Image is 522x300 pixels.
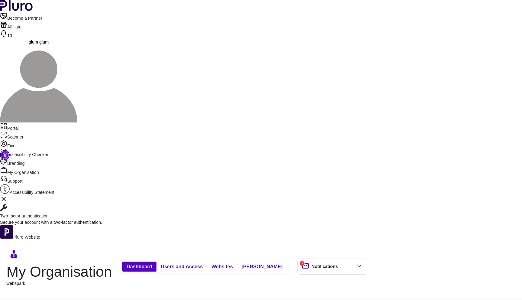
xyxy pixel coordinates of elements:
button: Websites [207,262,237,271]
span: 3 [299,261,305,266]
span: glum glum [29,40,49,44]
span: Dashboard [127,263,152,270]
p: webspark [7,280,112,286]
span: [PERSON_NAME] [242,263,283,270]
span: Users and Access [161,263,203,270]
button: Dashboard [122,262,156,271]
button: [PERSON_NAME] [237,262,287,271]
h1: My Organisation [7,263,112,281]
span: 10 [7,33,12,38]
button: Users and Access [156,262,207,271]
span: Websites [211,263,233,270]
p: Notifications [311,263,338,269]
